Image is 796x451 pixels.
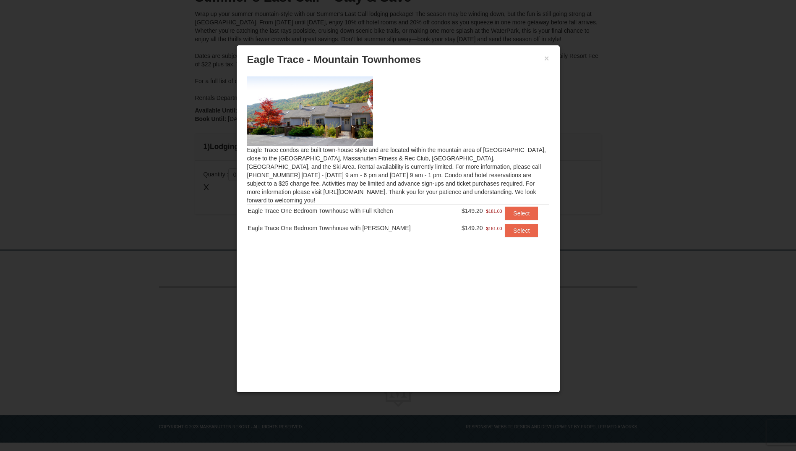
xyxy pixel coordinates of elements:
span: $149.20 [462,225,483,231]
button: × [544,54,549,63]
div: Eagle Trace condos are built town-house style and are located within the mountain area of [GEOGRA... [241,70,556,254]
span: Eagle Trace - Mountain Townhomes [247,54,421,65]
div: Eagle Trace One Bedroom Townhouse with Full Kitchen [248,207,450,215]
span: $149.20 [462,207,483,214]
span: $181.00 [486,224,502,233]
img: 19218983-1-9b289e55.jpg [247,76,373,145]
button: Select [505,224,538,237]
div: Eagle Trace One Bedroom Townhouse with [PERSON_NAME] [248,224,450,232]
button: Select [505,207,538,220]
span: $181.00 [486,207,502,215]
